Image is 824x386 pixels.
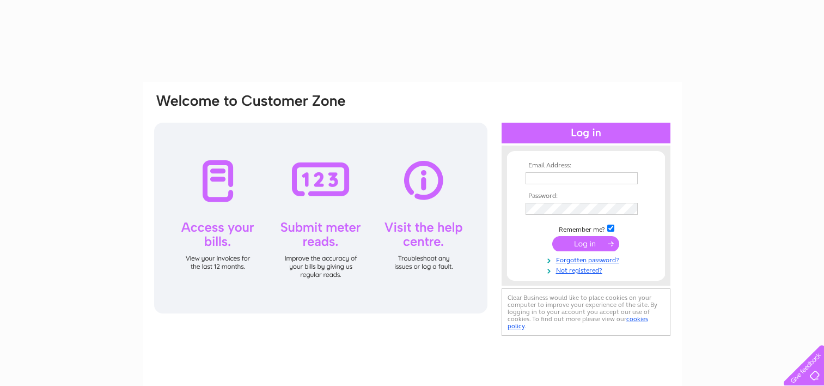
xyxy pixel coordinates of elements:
[523,192,649,200] th: Password:
[523,162,649,170] th: Email Address:
[552,236,619,251] input: Submit
[502,288,670,336] div: Clear Business would like to place cookies on your computer to improve your experience of the sit...
[523,223,649,234] td: Remember me?
[526,254,649,264] a: Forgotten password?
[526,264,649,275] a: Not registered?
[508,315,648,330] a: cookies policy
